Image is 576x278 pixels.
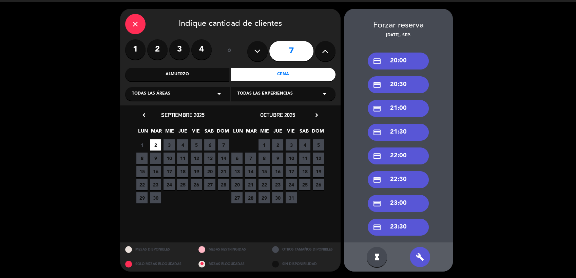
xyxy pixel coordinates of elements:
[299,153,310,164] span: 11
[416,253,424,261] i: build
[218,179,229,190] span: 28
[164,139,175,151] span: 3
[191,179,202,190] span: 26
[272,179,283,190] span: 23
[204,153,215,164] span: 13
[272,192,283,203] span: 30
[286,139,297,151] span: 3
[150,153,161,164] span: 9
[177,139,188,151] span: 4
[272,127,283,138] span: JUE
[373,128,381,137] i: credit_card
[177,153,188,164] span: 11
[272,139,283,151] span: 2
[190,127,201,138] span: VIE
[245,192,256,203] span: 28
[131,20,139,28] i: close
[218,39,241,63] div: ó
[313,166,324,177] span: 19
[164,179,175,190] span: 24
[373,104,381,113] i: credit_card
[193,257,267,272] div: MESAS BLOQUEADAS
[120,242,194,257] div: MESAS DISPONIBLES
[215,90,223,98] i: arrow_drop_down
[217,127,228,138] span: DOM
[191,39,212,60] label: 4
[150,192,161,203] span: 30
[286,192,297,203] span: 31
[237,91,293,97] span: Todas las experiencias
[140,112,148,119] i: chevron_left
[313,112,320,119] i: chevron_right
[125,39,146,60] label: 1
[136,192,148,203] span: 29
[232,127,244,138] span: LUN
[258,192,270,203] span: 29
[313,153,324,164] span: 12
[177,166,188,177] span: 18
[231,192,243,203] span: 27
[193,242,267,257] div: MESAS RESTRINGIDAS
[299,139,310,151] span: 4
[204,139,215,151] span: 6
[136,139,148,151] span: 1
[286,166,297,177] span: 17
[368,171,429,188] div: 22:30
[231,68,335,81] div: Cena
[151,127,162,138] span: MAR
[299,166,310,177] span: 18
[132,91,170,97] span: Todas las áreas
[373,152,381,160] i: credit_card
[177,179,188,190] span: 25
[231,179,243,190] span: 20
[267,257,341,272] div: SIN DISPONIBILIDAD
[258,179,270,190] span: 22
[373,253,381,261] i: hourglass_full
[258,139,270,151] span: 1
[299,127,310,138] span: SAB
[272,153,283,164] span: 9
[164,166,175,177] span: 17
[204,166,215,177] span: 20
[246,127,257,138] span: MAR
[313,179,324,190] span: 26
[267,242,341,257] div: OTROS TAMAÑOS DIPONIBLES
[218,153,229,164] span: 14
[245,179,256,190] span: 21
[150,179,161,190] span: 23
[191,166,202,177] span: 19
[137,127,149,138] span: LUN
[368,195,429,212] div: 23:00
[344,32,453,39] div: [DATE], sep.
[286,179,297,190] span: 24
[373,81,381,89] i: credit_card
[231,166,243,177] span: 13
[191,139,202,151] span: 5
[321,90,329,98] i: arrow_drop_down
[373,176,381,184] i: credit_card
[373,57,381,65] i: credit_card
[164,153,175,164] span: 10
[286,153,297,164] span: 10
[245,153,256,164] span: 7
[231,153,243,164] span: 6
[191,153,202,164] span: 12
[260,112,295,118] span: octubre 2025
[299,179,310,190] span: 25
[136,179,148,190] span: 22
[245,166,256,177] span: 14
[344,19,453,32] div: Forzar reserva
[272,166,283,177] span: 16
[218,166,229,177] span: 21
[258,153,270,164] span: 8
[368,53,429,69] div: 20:00
[136,166,148,177] span: 15
[313,139,324,151] span: 5
[373,199,381,208] i: credit_card
[259,127,270,138] span: MIE
[161,112,205,118] span: septiembre 2025
[164,127,175,138] span: MIE
[125,14,335,34] div: Indique cantidad de clientes
[204,127,215,138] span: SAB
[147,39,168,60] label: 2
